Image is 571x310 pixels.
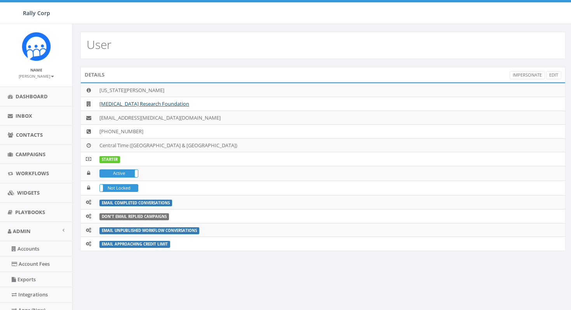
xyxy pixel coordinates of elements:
td: [EMAIL_ADDRESS][MEDICAL_DATA][DOMAIN_NAME] [96,111,565,125]
span: Workflows [16,170,49,177]
img: Icon_1.png [22,32,51,61]
span: Contacts [16,131,43,138]
span: Dashboard [16,93,48,100]
span: Widgets [17,189,40,196]
td: Central Time ([GEOGRAPHIC_DATA] & [GEOGRAPHIC_DATA]) [96,138,565,152]
a: Impersonate [510,71,545,79]
span: Rally Corp [23,9,50,17]
td: [PHONE_NUMBER] [96,125,565,139]
a: [MEDICAL_DATA] Research Foundation [99,100,189,107]
a: [PERSON_NAME] [19,72,54,79]
label: Email Completed Conversations [99,200,172,207]
small: [PERSON_NAME] [19,73,54,79]
span: Campaigns [16,151,45,158]
label: Not Locked [100,185,138,192]
a: Edit [546,71,561,79]
span: Admin [13,228,31,235]
span: Playbooks [15,209,45,216]
span: Inbox [16,112,32,119]
label: STARTER [99,156,120,163]
h2: User [87,38,111,51]
label: Active [100,170,138,177]
td: [US_STATE][PERSON_NAME] [96,83,565,97]
small: Name [30,67,42,73]
div: ActiveIn Active [99,169,138,178]
div: LockedNot Locked [99,184,138,192]
label: Email Approaching Credit Limit [99,241,170,248]
label: Email Unpublished Workflow Conversations [99,227,199,234]
label: Don't Email Replied Campaigns [99,213,169,220]
div: Details [80,67,566,82]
